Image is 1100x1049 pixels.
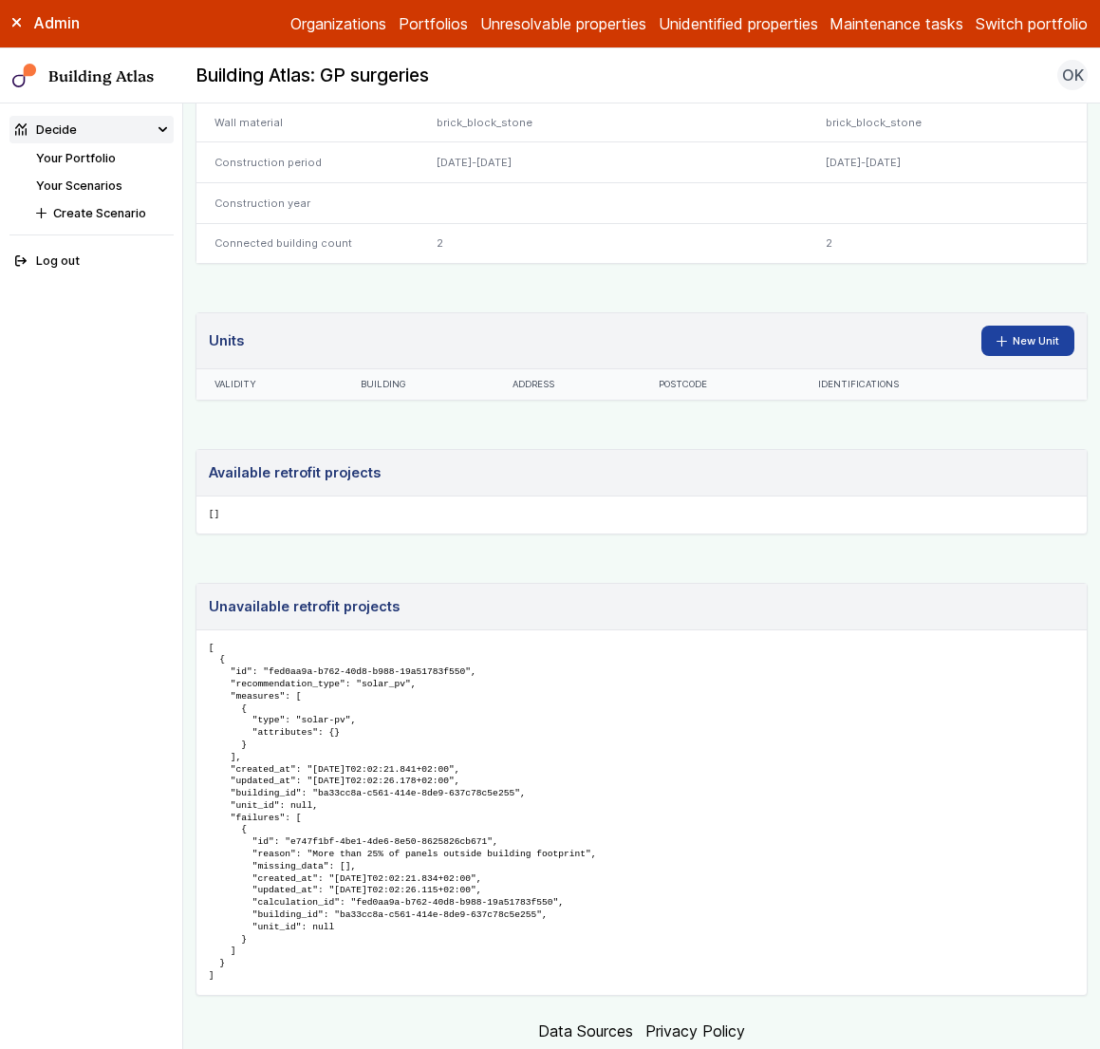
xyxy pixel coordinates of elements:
[976,12,1088,35] button: Switch portfolio
[513,379,623,391] div: Address
[830,12,963,35] a: Maintenance tasks
[196,496,1087,533] pre: []
[9,248,174,275] button: Log out
[209,462,381,483] h3: Available retrofit projects
[399,12,468,35] a: Portfolios
[418,102,697,142] div: brick_block_stone
[808,102,1087,142] div: brick_block_stone
[808,223,1087,263] div: 2
[1062,64,1084,86] span: OK
[659,12,818,35] a: Unidentified properties
[818,379,1001,391] div: Identifications
[36,178,122,193] a: Your Scenarios
[1057,60,1088,90] button: OK
[808,142,1087,183] div: [DATE]-[DATE]
[30,199,174,227] button: Create Scenario
[196,630,1087,995] pre: [ { "id": "fed0aa9a-b762-40d8-b988-19a51783f550", "recommendation_type": "solar_pv", "measures": ...
[9,116,174,143] summary: Decide
[196,102,418,142] div: Wall material
[480,12,646,35] a: Unresolvable properties
[290,12,386,35] a: Organizations
[15,121,77,139] div: Decide
[645,1021,745,1040] a: Privacy Policy
[538,1021,633,1040] a: Data Sources
[659,379,781,391] div: Postcode
[361,379,475,391] div: Building
[209,330,244,351] h3: Units
[12,64,37,88] img: main-0bbd2752.svg
[196,223,418,263] div: Connected building count
[196,183,418,224] div: Construction year
[981,326,1075,356] a: New Unit
[418,142,697,183] div: [DATE]-[DATE]
[214,379,325,391] div: Validity
[36,151,116,165] a: Your Portfolio
[196,142,418,183] div: Construction period
[209,596,400,617] h3: Unavailable retrofit projects
[196,64,429,88] h2: Building Atlas: GP surgeries
[418,223,697,263] div: 2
